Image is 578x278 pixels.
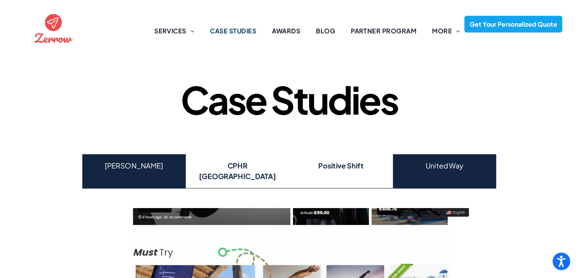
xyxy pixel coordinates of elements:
[424,26,468,36] a: MORE
[343,26,424,36] a: PARTNER PROGRAM
[202,26,264,36] a: CASE STUDIES
[464,16,562,33] a: Get Your Personalized Quote
[308,26,343,36] a: BLOG
[467,16,560,32] span: Get Your Personalized Quote
[88,161,179,171] h4: [PERSON_NAME]
[33,7,75,49] img: the logo for zernow is a red circle with an airplane in it .
[295,161,386,171] h4: Positive Shift
[146,26,202,36] a: SERVICES
[181,75,397,123] span: Case Studies
[399,161,489,171] h4: United Way
[192,161,283,182] h4: CPHR [GEOGRAPHIC_DATA]
[264,26,308,36] a: AWARDS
